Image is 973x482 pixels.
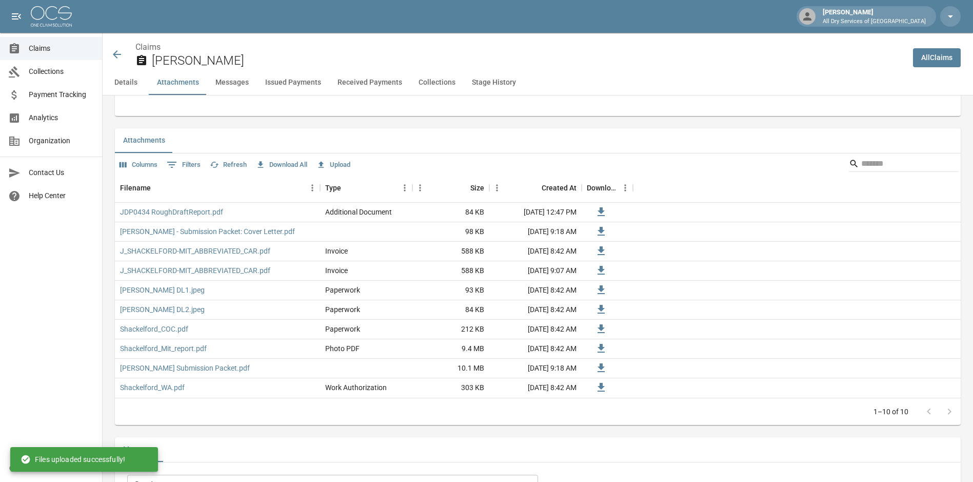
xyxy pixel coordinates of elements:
button: Messages [115,437,165,462]
a: JDP0434 RoughDraftReport.pdf [120,207,223,217]
button: Stage History [464,70,524,95]
span: Payment Tracking [29,89,94,100]
div: Invoice [325,246,348,256]
div: Paperwork [325,324,360,334]
div: 84 KB [412,203,489,222]
span: Collections [29,66,94,77]
a: Shackelford_COC.pdf [120,324,188,334]
button: Menu [489,180,505,196]
button: Attachments [115,128,173,153]
div: [DATE] 8:42 AM [489,300,582,320]
div: Invoice [325,265,348,276]
div: [DATE] 9:07 AM [489,261,582,281]
div: [DATE] 12:47 PM [489,203,582,222]
div: 98 KB [412,222,489,242]
button: Menu [305,180,320,196]
p: All Dry Services of [GEOGRAPHIC_DATA] [823,17,926,26]
div: 93 KB [412,281,489,300]
span: Help Center [29,190,94,201]
a: [PERSON_NAME] DL1.jpeg [120,285,205,295]
p: 1–10 of 10 [873,407,908,417]
img: ocs-logo-white-transparent.png [31,6,72,27]
button: Menu [412,180,428,196]
button: Details [103,70,149,95]
button: Download All [253,157,310,173]
div: Filename [120,173,151,202]
a: J_SHACKELFORD-MIT_ABBREVIATED_CAR.pdf [120,246,270,256]
div: Type [325,173,341,202]
span: Organization [29,136,94,146]
div: © 2025 One Claim Solution [9,463,93,473]
div: Filename [115,173,320,202]
div: 10.1 MB [412,359,489,378]
a: Claims [135,42,161,52]
button: Received Payments [329,70,410,95]
button: Show filters [164,157,203,173]
div: Size [412,173,489,202]
button: Menu [397,180,412,196]
div: Size [470,173,484,202]
div: [DATE] 9:18 AM [489,222,582,242]
button: Attachments [149,70,207,95]
div: related-list tabs [115,128,961,153]
a: [PERSON_NAME] - Submission Packet: Cover Letter.pdf [120,226,295,237]
div: Download [587,173,618,202]
h2: [PERSON_NAME] [152,53,905,68]
div: [PERSON_NAME] [819,7,930,26]
button: open drawer [6,6,27,27]
a: AllClaims [913,48,961,67]
div: 588 KB [412,261,489,281]
div: 9.4 MB [412,339,489,359]
div: [DATE] 8:42 AM [489,281,582,300]
a: Shackelford_Mit_report.pdf [120,343,207,354]
div: Created At [542,173,577,202]
span: Claims [29,43,94,54]
div: 303 KB [412,378,489,398]
a: [PERSON_NAME] DL2.jpeg [120,304,205,315]
div: related-list tabs [115,437,961,462]
a: Shackelford_WA.pdf [120,382,185,393]
div: anchor tabs [103,70,973,95]
div: [DATE] 9:18 AM [489,359,582,378]
button: Issued Payments [257,70,329,95]
div: [DATE] 8:42 AM [489,320,582,339]
div: 84 KB [412,300,489,320]
button: Refresh [207,157,249,173]
div: [DATE] 8:42 AM [489,242,582,261]
div: [DATE] 8:42 AM [489,378,582,398]
div: [DATE] 8:42 AM [489,339,582,359]
a: [PERSON_NAME] Submission Packet.pdf [120,363,250,373]
span: Analytics [29,112,94,123]
div: Download [582,173,633,202]
button: Select columns [117,157,160,173]
div: Photo PDF [325,343,360,354]
nav: breadcrumb [135,41,905,53]
a: J_SHACKELFORD-MIT_ABBREVIATED_CAR.pdf [120,265,270,276]
div: 212 KB [412,320,489,339]
div: Paperwork [325,285,360,295]
div: 588 KB [412,242,489,261]
button: Menu [618,180,633,196]
div: Search [849,156,959,174]
div: Work Authorization [325,382,387,393]
button: Upload [314,157,353,173]
div: Files uploaded successfully! [21,450,125,469]
button: Collections [410,70,464,95]
div: Created At [489,173,582,202]
div: Type [320,173,412,202]
div: Paperwork [325,304,360,315]
div: Additional Document [325,207,392,217]
button: Messages [207,70,257,95]
span: Contact Us [29,167,94,178]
